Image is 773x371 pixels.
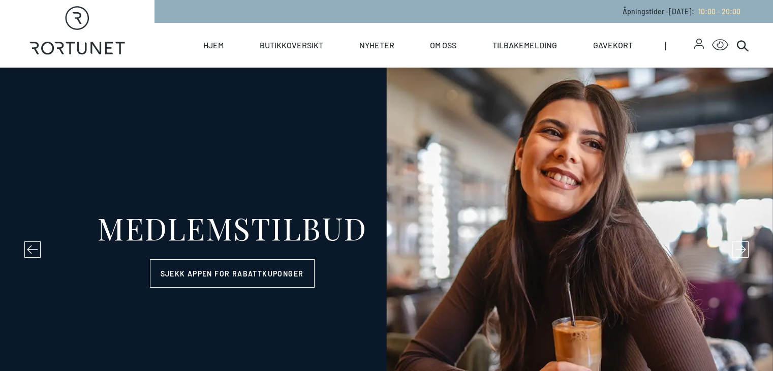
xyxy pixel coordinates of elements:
a: Butikkoversikt [260,23,323,68]
a: 10:00 - 20:00 [694,7,740,16]
a: Gavekort [593,23,633,68]
a: Sjekk appen for rabattkuponger [150,259,315,288]
a: Nyheter [359,23,394,68]
a: Hjem [203,23,224,68]
span: 10:00 - 20:00 [698,7,740,16]
a: Tilbakemelding [492,23,557,68]
a: Om oss [430,23,456,68]
button: Open Accessibility Menu [712,37,728,53]
p: Åpningstider - [DATE] : [623,6,740,17]
span: | [665,23,694,68]
div: MEDLEMSTILBUD [97,212,367,243]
